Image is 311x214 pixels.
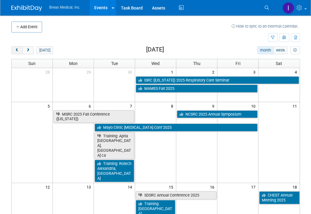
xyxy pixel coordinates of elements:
a: ISRC ([US_STATE]) 2025 Respiratory Care Seminar [136,76,299,84]
button: [DATE] [37,46,53,54]
span: 14 [127,183,135,191]
i: Personalize Calendar [293,48,297,52]
span: 10 [251,102,258,110]
span: Sat [276,61,282,66]
span: 28 [45,68,52,76]
a: Mayo Clinic [MEDICAL_DATA] Conf 2025 [95,124,258,132]
a: CHEST Annual Meeting 2025 [259,191,300,204]
span: 30 [127,68,135,76]
span: Wed [151,61,160,66]
a: SDSRC Annual Conference 2025 [136,191,216,199]
span: 16 [209,183,217,191]
span: Breas Medical, Inc. [49,5,80,10]
a: MSRC 2025 Fall Conference ([US_STATE]) [53,110,134,123]
span: Thu [193,61,200,66]
span: 1 [170,68,176,76]
span: 17 [251,183,258,191]
span: 2 [212,68,217,76]
span: 12 [45,183,52,191]
img: ExhibitDay [11,5,42,11]
button: myCustomButton [290,46,300,54]
span: 9 [212,102,217,110]
span: 3 [253,68,258,76]
a: How to sync to an external calendar... [231,24,300,29]
span: 6 [88,102,94,110]
button: next [22,46,34,54]
span: Mon [69,61,78,66]
span: 7 [129,102,135,110]
span: 4 [294,68,300,76]
button: month [257,46,274,54]
span: 18 [292,183,300,191]
span: 8 [170,102,176,110]
span: 5 [47,102,52,110]
span: 11 [292,102,300,110]
button: prev [11,46,23,54]
a: Training: Apria [GEOGRAPHIC_DATA], [GEOGRAPHIC_DATA] ca [95,132,134,159]
a: Training: Rotech Alexandria, [GEOGRAPHIC_DATA] [95,160,134,182]
span: Sun [28,61,36,66]
span: 13 [86,183,94,191]
button: Add Event [11,21,42,32]
span: 29 [86,68,94,76]
h2: [DATE] [146,46,164,53]
a: NCSRC 2025 Annual Symposium [177,110,258,118]
span: Fri [235,61,240,66]
span: Tue [111,61,118,66]
img: Inga Dolezar [282,2,294,14]
button: week [273,46,287,54]
a: MAMES Fall 2025 [136,85,258,93]
span: 15 [168,183,176,191]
